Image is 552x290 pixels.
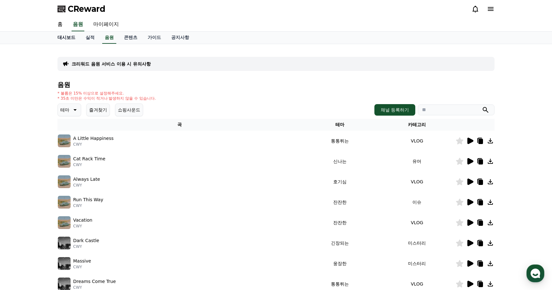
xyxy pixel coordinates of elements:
span: 설정 [99,212,106,217]
p: A Little Happiness [73,135,114,142]
p: CWY [73,264,91,270]
button: 채널 등록하기 [374,104,415,116]
p: Dreams Come True [73,278,116,285]
p: CWY [73,162,105,167]
a: 음원 [102,32,116,44]
td: VLOG [379,172,456,192]
span: 홈 [20,212,24,217]
td: 웅장한 [302,253,379,274]
a: 공지사항 [166,32,194,44]
a: 크리워드 음원 서비스 이용 시 유의사항 [72,61,151,67]
p: Massive [73,258,91,264]
th: 카테고리 [379,119,456,131]
p: * 35초 미만은 수익이 적거나 발생하지 않을 수 있습니다. [57,96,156,101]
img: music [58,216,71,229]
p: 테마 [60,105,69,114]
p: CWY [73,142,114,147]
h4: 음원 [57,81,494,88]
td: 미스터리 [379,233,456,253]
button: 쇼핑사운드 [115,103,143,116]
a: 가이드 [142,32,166,44]
img: music [58,257,71,270]
td: 유머 [379,151,456,172]
td: 신나는 [302,151,379,172]
a: 홈 [52,18,68,31]
img: music [58,175,71,188]
a: 음원 [72,18,84,31]
td: 미스터리 [379,253,456,274]
td: 긴장되는 [302,233,379,253]
th: 곡 [57,119,302,131]
th: 테마 [302,119,379,131]
p: Dark Castle [73,237,99,244]
td: VLOG [379,212,456,233]
span: CReward [68,4,105,14]
a: 실적 [80,32,100,44]
button: 테마 [57,103,81,116]
p: CWY [73,285,116,290]
img: music [58,134,71,147]
p: CWY [73,203,103,208]
a: 대화 [42,202,82,218]
p: Vacation [73,217,92,224]
p: Run This Way [73,196,103,203]
a: CReward [57,4,105,14]
td: 잔잔한 [302,212,379,233]
img: music [58,155,71,168]
td: 통통튀는 [302,131,379,151]
a: 대시보드 [52,32,80,44]
img: music [58,237,71,249]
td: 호기심 [302,172,379,192]
p: Cat Rack Time [73,156,105,162]
a: 마이페이지 [88,18,124,31]
td: VLOG [379,131,456,151]
p: CWY [73,244,99,249]
img: music [58,196,71,209]
td: 이슈 [379,192,456,212]
span: 대화 [58,212,66,217]
p: Always Late [73,176,100,183]
a: 콘텐츠 [119,32,142,44]
a: 설정 [82,202,123,218]
p: * 볼륨은 15% 이상으로 설정해주세요. [57,91,156,96]
td: 잔잔한 [302,192,379,212]
button: 즐겨찾기 [86,103,110,116]
p: CWY [73,183,100,188]
p: CWY [73,224,92,229]
a: 홈 [2,202,42,218]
